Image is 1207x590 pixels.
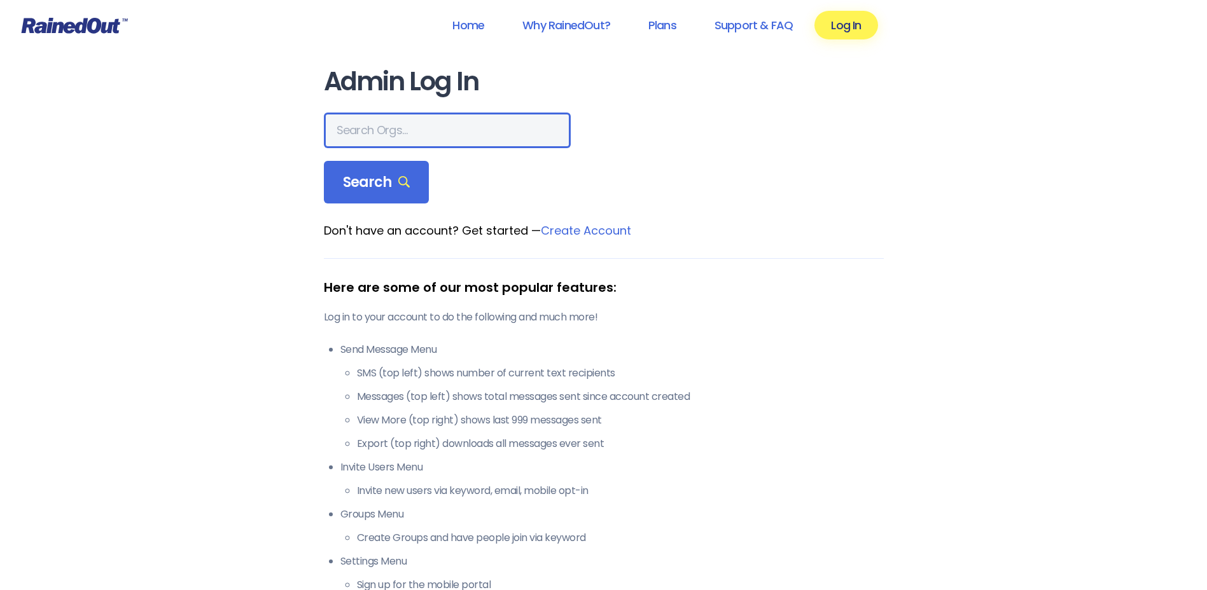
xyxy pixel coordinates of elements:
li: Invite Users Menu [340,460,884,498]
li: Invite new users via keyword, email, mobile opt-in [357,483,884,498]
li: Create Groups and have people join via keyword [357,530,884,545]
li: SMS (top left) shows number of current text recipients [357,366,884,381]
div: Here are some of our most popular features: [324,278,884,297]
li: Groups Menu [340,507,884,545]
li: Send Message Menu [340,342,884,451]
li: Messages (top left) shows total messages sent since account created [357,389,884,404]
a: Support & FAQ [698,11,809,39]
a: Plans [632,11,693,39]
li: View More (top right) shows last 999 messages sent [357,413,884,428]
p: Log in to your account to do the following and much more! [324,310,884,325]
div: Search [324,161,429,204]
h1: Admin Log In [324,67,884,96]
input: Search Orgs… [324,113,571,148]
a: Why RainedOut? [506,11,627,39]
a: Create Account [541,223,631,238]
a: Log In [814,11,877,39]
a: Home [436,11,501,39]
span: Search [343,174,410,191]
li: Export (top right) downloads all messages ever sent [357,436,884,451]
